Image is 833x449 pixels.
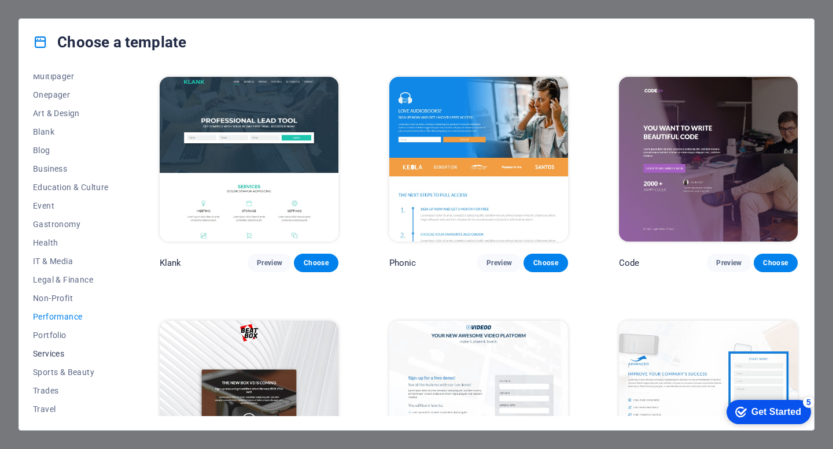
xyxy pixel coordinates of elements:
span: Event [33,201,109,210]
button: Art & Design [33,104,109,123]
span: Choose [303,258,329,268]
span: Blog [33,146,109,155]
span: Preview [257,258,282,268]
button: Performance [33,307,109,326]
button: Business [33,159,109,178]
button: IT & Media [33,252,109,270]
span: Portfolio [33,331,109,340]
span: Services [33,349,109,358]
span: IT & Media [33,257,109,266]
span: Performance [33,312,109,321]
span: Multipager [33,72,109,81]
span: Choose [533,258,558,268]
span: Art & Design [33,109,109,118]
span: Health [33,238,109,247]
button: Non-Profit [33,289,109,307]
button: Education & Culture [33,178,109,196]
span: Trades [33,386,109,395]
span: Preview [486,258,512,268]
span: Legal & Finance [33,275,109,284]
button: Blank [33,123,109,141]
p: Phonic [389,257,417,269]
span: Non-Profit [33,294,109,303]
button: Portfolio [33,326,109,344]
span: Travel [33,405,109,414]
button: Health [33,233,109,252]
button: Choose [754,254,798,272]
span: Education & Culture [33,183,109,192]
button: Gastronomy [33,215,109,233]
span: Sports & Beauty [33,368,109,377]
button: Choose [294,254,338,272]
button: Preview [707,254,751,272]
button: Services [33,344,109,363]
button: Sports & Beauty [33,363,109,381]
span: Preview [716,258,742,268]
button: Blog [33,141,109,159]
button: Event [33,196,109,215]
img: Code [619,77,798,242]
span: Choose [763,258,788,268]
button: Multipager [33,67,109,86]
button: Choose [524,254,567,272]
button: Preview [248,254,292,272]
span: Blank [33,127,109,136]
p: Klank [160,257,182,269]
div: Get Started 5 items remaining, 0% complete [9,6,94,30]
button: Preview [477,254,521,272]
button: Legal & Finance [33,270,109,289]
span: Gastronomy [33,220,109,229]
button: Travel [33,400,109,418]
span: Onepager [33,90,109,99]
div: Get Started [34,13,84,23]
img: Klank [160,77,338,242]
div: 5 [86,2,97,14]
button: Onepager [33,86,109,104]
span: Business [33,164,109,173]
p: Code [619,257,640,269]
h4: Choose a template [33,33,186,51]
img: Phonic [389,77,568,242]
button: Trades [33,381,109,400]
